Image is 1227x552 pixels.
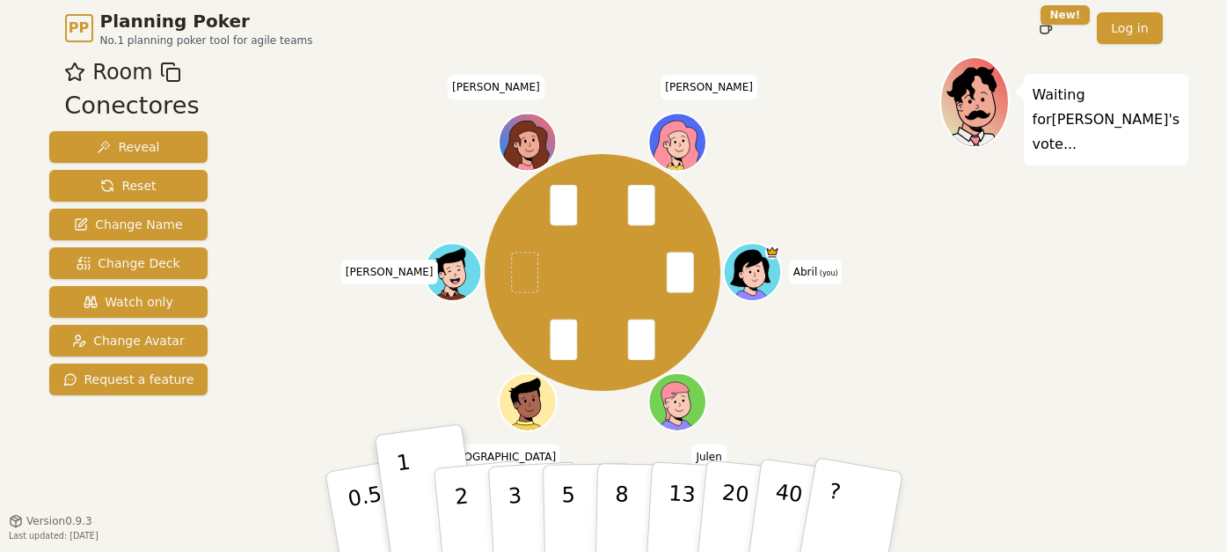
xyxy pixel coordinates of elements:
button: Change Deck [49,247,208,279]
button: Add as favourite [64,56,85,88]
span: Change Deck [77,254,179,272]
span: Reveal [97,138,159,156]
button: New! [1030,12,1062,44]
span: Request a feature [63,371,194,388]
button: Request a feature [49,364,208,395]
span: Room [92,56,152,88]
span: Change Name [74,216,182,233]
span: Click to change your name [432,445,560,469]
span: (you) [817,269,838,277]
button: Change Name [49,209,208,240]
span: Click to change your name [341,260,438,284]
span: Click to change your name [661,76,757,100]
span: Watch only [84,293,173,311]
button: Click to change your avatar [726,246,780,300]
span: Last updated: [DATE] [9,531,99,541]
span: Planning Poker [100,9,313,33]
p: Waiting for [PERSON_NAME] 's vote... [1033,83,1180,157]
p: 1 [395,450,421,546]
span: Click to change your name [691,445,726,469]
button: Watch only [49,286,208,318]
div: New! [1041,5,1091,25]
button: Reveal [49,131,208,163]
span: Abril is the host [765,246,779,260]
button: Change Avatar [49,325,208,357]
span: PP [69,18,89,39]
a: PPPlanning PokerNo.1 planning poker tool for agile teams [65,9,313,48]
button: Reset [49,170,208,202]
span: Change Avatar [72,332,185,350]
span: No.1 planning poker tool for agile teams [100,33,313,48]
span: Version 0.9.3 [26,514,92,528]
span: Click to change your name [789,260,843,284]
div: Conectores [64,88,199,124]
button: Version0.9.3 [9,514,92,528]
span: Click to change your name [448,76,544,100]
a: Log in [1097,12,1162,44]
span: Reset [100,177,156,195]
